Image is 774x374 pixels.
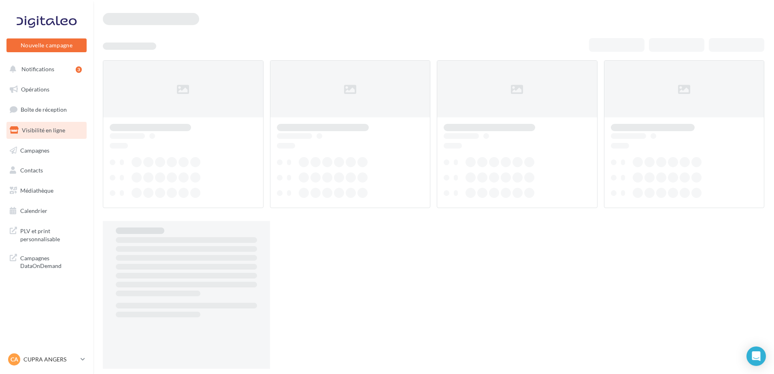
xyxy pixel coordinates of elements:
[21,86,49,93] span: Opérations
[11,355,18,363] span: CA
[21,106,67,113] span: Boîte de réception
[6,38,87,52] button: Nouvelle campagne
[5,81,88,98] a: Opérations
[20,167,43,174] span: Contacts
[5,162,88,179] a: Contacts
[5,202,88,219] a: Calendrier
[746,346,766,366] div: Open Intercom Messenger
[76,66,82,73] div: 3
[20,187,53,194] span: Médiathèque
[5,222,88,246] a: PLV et print personnalisable
[20,207,47,214] span: Calendrier
[5,142,88,159] a: Campagnes
[20,225,83,243] span: PLV et print personnalisable
[21,66,54,72] span: Notifications
[5,182,88,199] a: Médiathèque
[5,122,88,139] a: Visibilité en ligne
[20,253,83,270] span: Campagnes DataOnDemand
[5,101,88,118] a: Boîte de réception
[20,147,49,153] span: Campagnes
[6,352,87,367] a: CA CUPRA ANGERS
[22,127,65,134] span: Visibilité en ligne
[23,355,77,363] p: CUPRA ANGERS
[5,61,85,78] button: Notifications 3
[5,249,88,273] a: Campagnes DataOnDemand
